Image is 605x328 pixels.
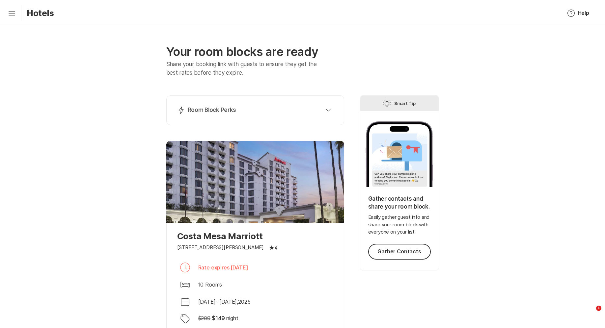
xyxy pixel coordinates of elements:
[368,195,431,211] p: Gather contacts and share your room block.
[175,104,336,117] button: Room Block Perks
[198,314,210,322] p: $ 209
[394,99,416,107] p: Smart Tip
[226,314,238,322] p: night
[188,106,236,114] p: Room Block Perks
[368,244,431,260] button: Gather Contacts
[198,281,222,289] p: 10 Rooms
[177,244,264,251] p: [STREET_ADDRESS][PERSON_NAME]
[198,264,248,271] p: Rate expires [DATE]
[166,60,327,77] p: Share your booking link with guests to ensure they get the best rates before they expire.
[583,306,598,321] iframe: Intercom live chat
[177,231,333,241] p: Costa Mesa Marriott
[198,298,251,306] p: [DATE] - [DATE] , 2025
[166,45,344,59] p: Your room blocks are ready
[212,314,225,322] p: $ 149
[274,244,278,252] p: 4
[559,5,597,21] button: Help
[368,214,431,236] p: Easily gather guest info and share your room block with everyone on your list.
[27,8,54,18] p: Hotels
[596,306,601,311] span: 1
